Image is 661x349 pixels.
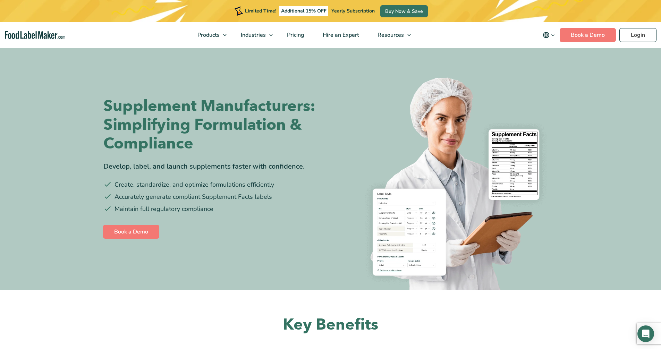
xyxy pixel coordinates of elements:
span: Resources [375,31,405,39]
span: Yearly Subscription [331,8,375,14]
span: Industries [239,31,266,39]
span: Additional 15% OFF [279,6,328,16]
a: Buy Now & Save [380,5,428,17]
span: Products [195,31,220,39]
h2: Key Benefits [121,315,541,335]
li: Maintain full regulatory compliance [103,204,325,214]
li: Create, standardize, and optimize formulations efficiently [103,180,325,189]
h1: Supplement Manufacturers: Simplifying Formulation & Compliance [103,97,325,153]
div: Open Intercom Messenger [637,325,654,342]
span: Pricing [285,31,305,39]
span: Hire an Expert [321,31,360,39]
a: Industries [232,22,276,48]
span: Limited Time! [245,8,276,14]
div: Develop, label, and launch supplements faster with confidence. [103,161,325,172]
a: Resources [368,22,414,48]
a: Products [188,22,230,48]
a: Hire an Expert [314,22,367,48]
a: Login [619,28,656,42]
a: Book a Demo [103,225,159,239]
a: Book a Demo [560,28,616,42]
li: Accurately generate compliant Supplement Facts labels [103,192,325,202]
a: Pricing [278,22,312,48]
